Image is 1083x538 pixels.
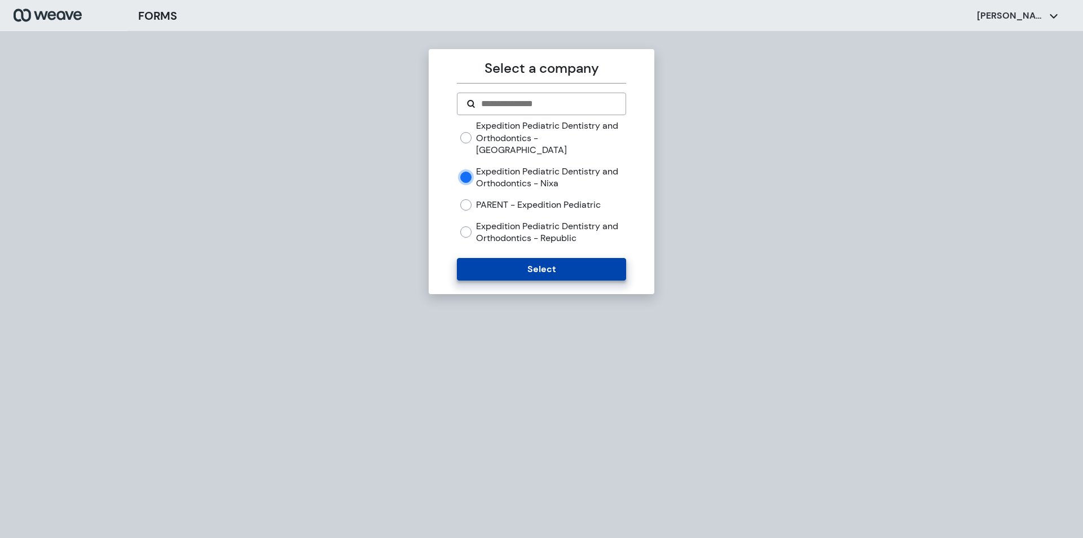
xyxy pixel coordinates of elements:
[138,7,177,24] h3: FORMS
[977,10,1045,22] p: [PERSON_NAME]
[476,220,626,244] label: Expedition Pediatric Dentistry and Orthodontics - Republic
[457,258,626,281] button: Select
[476,165,626,190] label: Expedition Pediatric Dentistry and Orthodontics - Nixa
[457,58,626,78] p: Select a company
[480,97,616,111] input: Search
[476,120,626,156] label: Expedition Pediatric Dentistry and Orthodontics - [GEOGRAPHIC_DATA]
[476,199,601,211] label: PARENT - Expedition Pediatric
